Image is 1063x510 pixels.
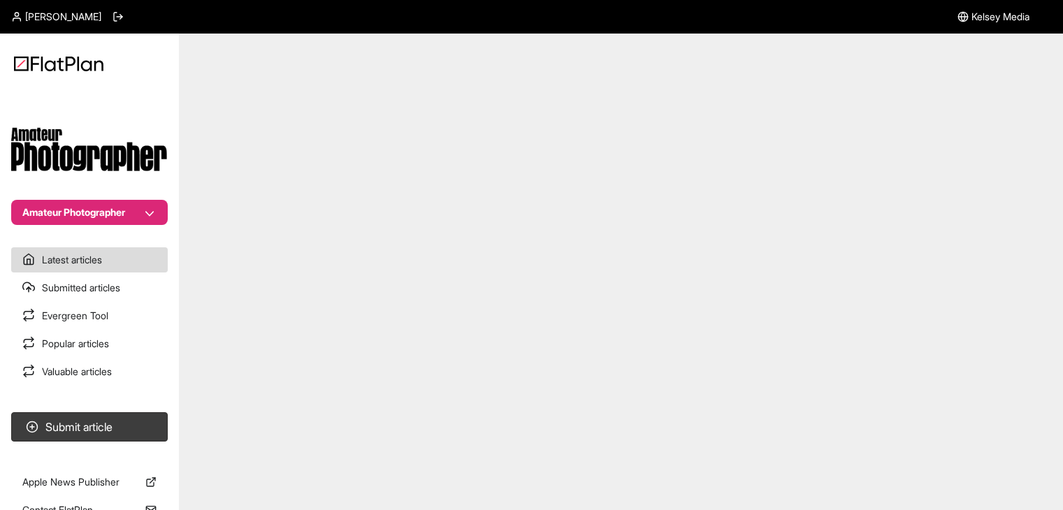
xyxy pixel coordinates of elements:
img: Logo [14,56,103,71]
img: Publication Logo [11,127,168,172]
a: Submitted articles [11,275,168,300]
button: Submit article [11,412,168,442]
a: Popular articles [11,331,168,356]
a: Apple News Publisher [11,469,168,495]
a: Evergreen Tool [11,303,168,328]
span: Kelsey Media [971,10,1029,24]
a: Latest articles [11,247,168,272]
span: [PERSON_NAME] [25,10,101,24]
button: Amateur Photographer [11,200,168,225]
a: [PERSON_NAME] [11,10,101,24]
a: Valuable articles [11,359,168,384]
